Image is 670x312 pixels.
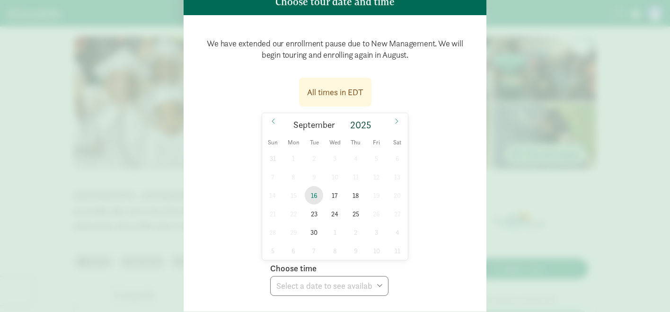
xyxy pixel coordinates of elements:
[262,140,283,146] span: Sun
[305,186,323,205] span: September 16, 2025
[305,205,323,223] span: September 23, 2025
[326,186,344,205] span: September 17, 2025
[307,86,363,98] div: All times in EDT
[326,223,344,241] span: October 1, 2025
[345,140,366,146] span: Thu
[293,121,335,130] span: September
[366,140,387,146] span: Fri
[283,140,304,146] span: Mon
[305,223,323,241] span: September 30, 2025
[304,140,325,146] span: Tue
[199,30,471,68] p: We have extended our enrollment pause due to New Management. We will begin touring and enrolling ...
[387,140,408,146] span: Sat
[346,186,365,205] span: September 18, 2025
[346,205,365,223] span: September 25, 2025
[326,205,344,223] span: September 24, 2025
[270,263,317,274] label: Choose time
[325,140,345,146] span: Wed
